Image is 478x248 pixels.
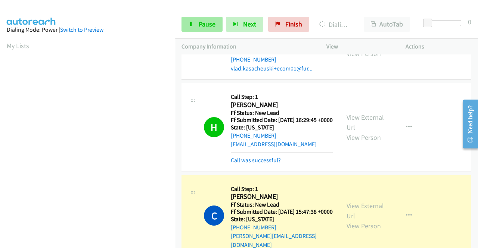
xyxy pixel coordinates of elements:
h5: State: [US_STATE] [231,216,333,223]
button: AutoTab [364,17,410,32]
span: Finish [285,20,302,28]
div: 0 [468,17,471,27]
h5: Ff Status: New Lead [231,109,333,117]
h2: [PERSON_NAME] [231,192,333,201]
h1: H [204,117,224,137]
div: Delay between calls (in seconds) [427,20,461,26]
a: Pause [181,17,223,32]
a: View External Url [347,201,384,220]
a: View Person [347,133,381,142]
h5: State: [US_STATE] [231,124,333,131]
h1: C [204,205,224,226]
a: View Person [347,222,381,230]
a: Switch to Preview [60,26,103,33]
h5: Ff Submitted Date: [DATE] 15:47:38 +0000 [231,208,333,216]
a: [PHONE_NUMBER] [231,224,276,231]
a: Call was successful? [231,157,281,164]
h5: Call Step: 1 [231,185,333,193]
h5: Ff Submitted Date: [DATE] 16:29:45 +0000 [231,116,333,124]
p: Actions [406,42,471,51]
a: [PHONE_NUMBER] [231,56,276,63]
a: Finish [268,17,309,32]
h2: [PERSON_NAME] [231,101,330,109]
a: My Lists [7,41,29,50]
span: Pause [199,20,215,28]
h5: Ff Status: New Lead [231,201,333,208]
a: [PHONE_NUMBER] [231,132,276,139]
p: Company Information [181,42,313,51]
h5: Call Step: 1 [231,93,333,101]
p: View [326,42,392,51]
button: Next [226,17,263,32]
p: Dialing [PERSON_NAME] [319,19,350,29]
div: Dialing Mode: Power | [7,25,168,34]
a: vlad.kasacheuski+ecom01@fur... [231,65,313,72]
a: View External Url [347,113,384,132]
iframe: Resource Center [457,94,478,154]
span: Next [243,20,256,28]
a: [EMAIL_ADDRESS][DOMAIN_NAME] [231,141,317,148]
